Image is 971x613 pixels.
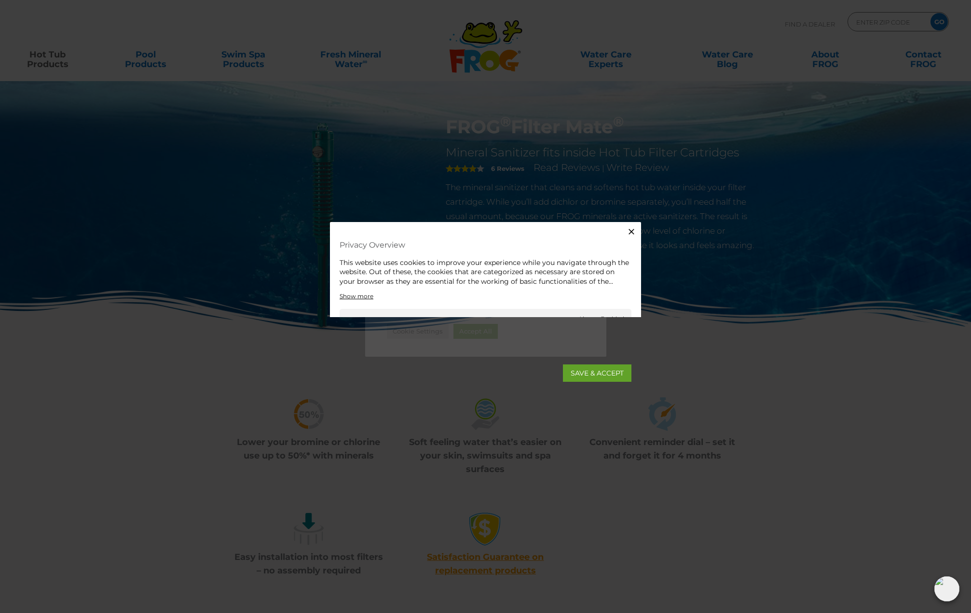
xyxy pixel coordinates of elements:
[340,258,631,286] div: This website uses cookies to improve your experience while you navigate through the website. Out ...
[934,576,959,601] img: openIcon
[347,315,389,325] a: Necessary
[347,339,406,349] a: Non-necessary
[340,236,631,253] h4: Privacy Overview
[563,364,631,382] a: SAVE & ACCEPT
[578,315,624,325] span: Always Enabled
[340,292,373,301] a: Show more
